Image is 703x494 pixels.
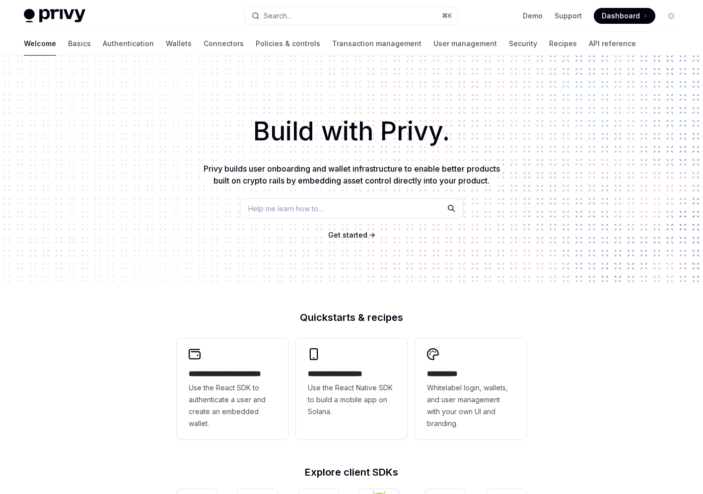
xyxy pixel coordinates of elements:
[68,32,91,56] a: Basics
[433,32,497,56] a: User management
[166,32,192,56] a: Wallets
[308,382,395,418] span: Use the React Native SDK to build a mobile app on Solana.
[328,230,367,240] a: Get started
[24,32,56,56] a: Welcome
[204,32,244,56] a: Connectors
[204,164,500,185] span: Privy builds user onboarding and wallet infrastructure to enable better products built on crypto ...
[549,32,577,56] a: Recipes
[328,231,367,239] span: Get started
[24,9,85,23] img: light logo
[594,8,655,24] a: Dashboard
[602,11,640,21] span: Dashboard
[256,32,320,56] a: Policies & controls
[103,32,154,56] a: Authentication
[332,32,422,56] a: Transaction management
[16,112,687,151] h1: Build with Privy.
[427,382,514,430] span: Whitelabel login, wallets, and user management with your own UI and branding.
[177,467,526,477] h2: Explore client SDKs
[189,382,276,430] span: Use the React SDK to authenticate a user and create an embedded wallet.
[663,8,679,24] button: Toggle dark mode
[177,312,526,322] h2: Quickstarts & recipes
[296,338,407,439] a: **** **** **** ***Use the React Native SDK to build a mobile app on Solana.
[264,10,291,22] div: Search...
[415,338,526,439] a: **** *****Whitelabel login, wallets, and user management with your own UI and branding.
[248,203,324,214] span: Help me learn how to…
[442,12,452,20] span: ⌘ K
[509,32,537,56] a: Security
[555,11,582,21] a: Support
[589,32,636,56] a: API reference
[523,11,543,21] a: Demo
[245,7,458,25] button: Search...⌘K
